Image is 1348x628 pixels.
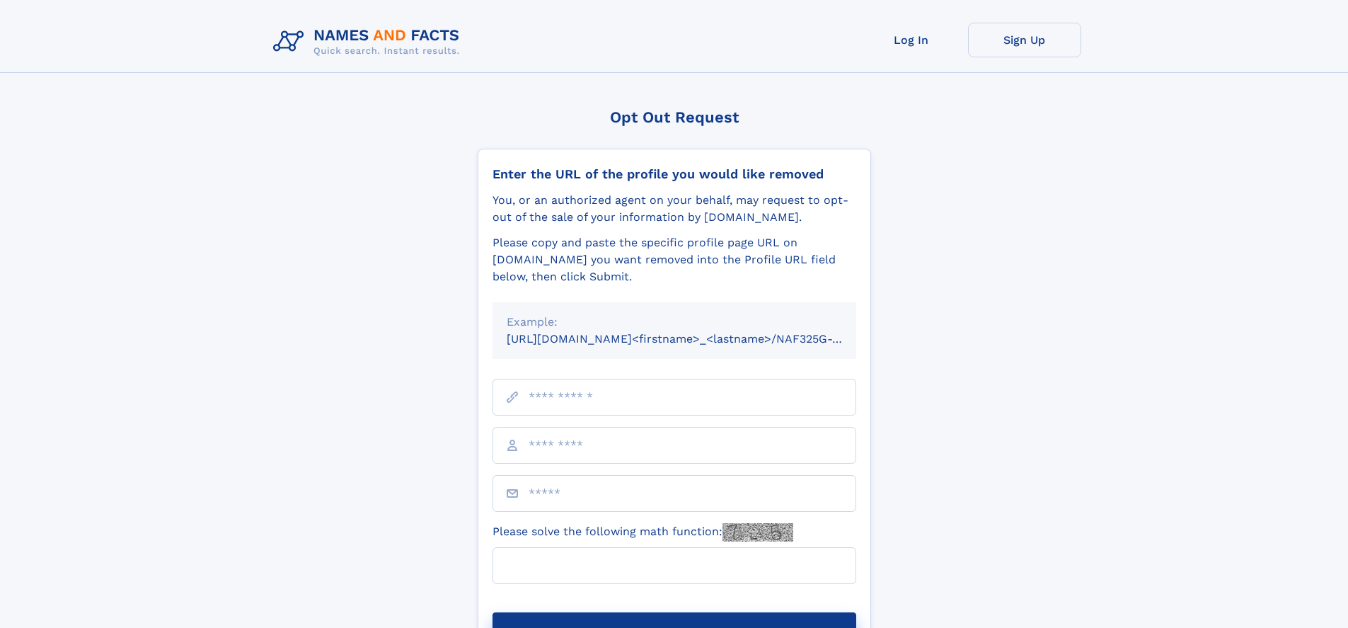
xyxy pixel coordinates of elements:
[492,192,856,226] div: You, or an authorized agent on your behalf, may request to opt-out of the sale of your informatio...
[507,332,883,346] small: [URL][DOMAIN_NAME]<firstname>_<lastname>/NAF325G-xxxxxxxx
[492,523,793,542] label: Please solve the following math function:
[478,108,871,126] div: Opt Out Request
[492,166,856,182] div: Enter the URL of the profile you would like removed
[492,234,856,285] div: Please copy and paste the specific profile page URL on [DOMAIN_NAME] you want removed into the Pr...
[267,23,471,61] img: Logo Names and Facts
[855,23,968,57] a: Log In
[968,23,1081,57] a: Sign Up
[507,314,842,331] div: Example:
